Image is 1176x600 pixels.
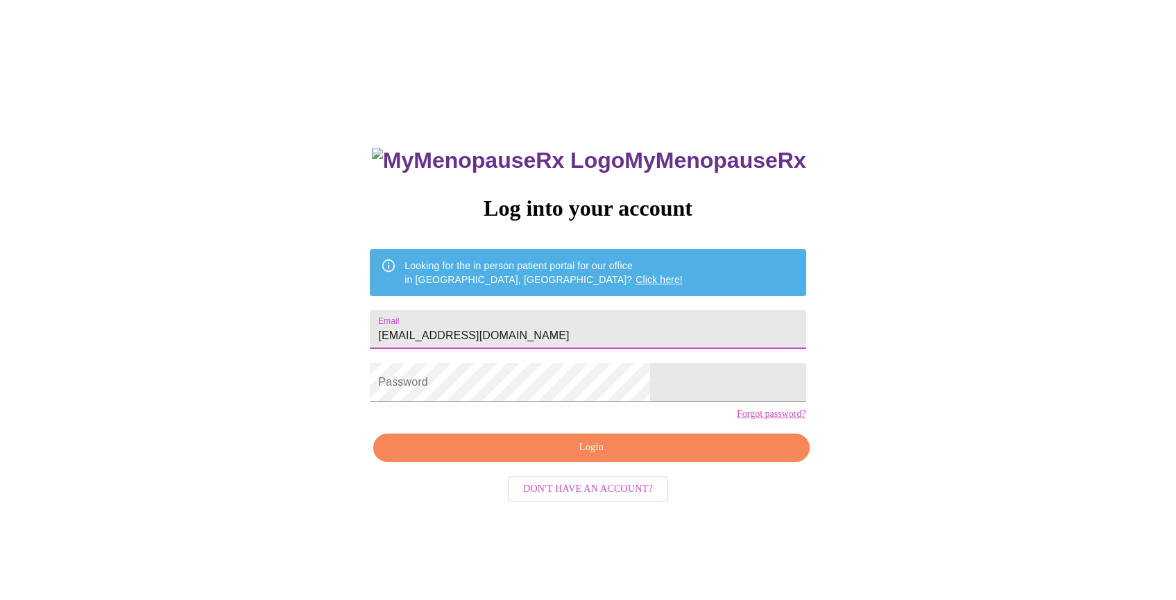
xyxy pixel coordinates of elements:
div: Looking for the in person patient portal for our office in [GEOGRAPHIC_DATA], [GEOGRAPHIC_DATA]? [404,253,683,292]
h3: Log into your account [370,196,806,221]
img: MyMenopauseRx Logo [372,148,624,173]
button: Don't have an account? [508,476,668,503]
span: Don't have an account? [523,481,653,498]
span: Login [389,439,793,456]
a: Forgot password? [737,409,806,420]
a: Don't have an account? [504,481,672,493]
a: Click here! [636,274,683,285]
button: Login [373,434,809,462]
h3: MyMenopauseRx [372,148,806,173]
